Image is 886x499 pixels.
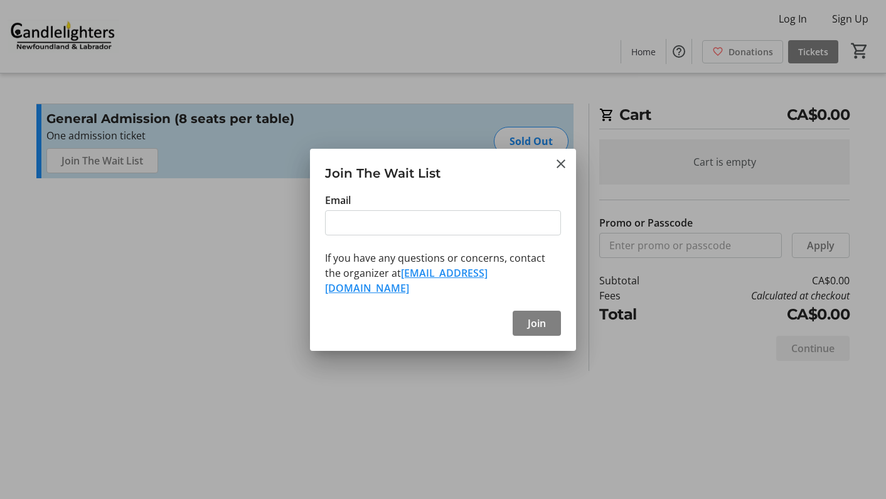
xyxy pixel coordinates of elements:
[310,149,576,192] h3: Join The Wait List
[553,156,568,171] button: Close
[513,311,561,336] button: Join
[325,266,488,295] a: Contact the organizer
[325,250,561,296] p: If you have any questions or concerns, contact the organizer at
[325,193,351,208] label: Email
[528,316,546,331] span: Join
